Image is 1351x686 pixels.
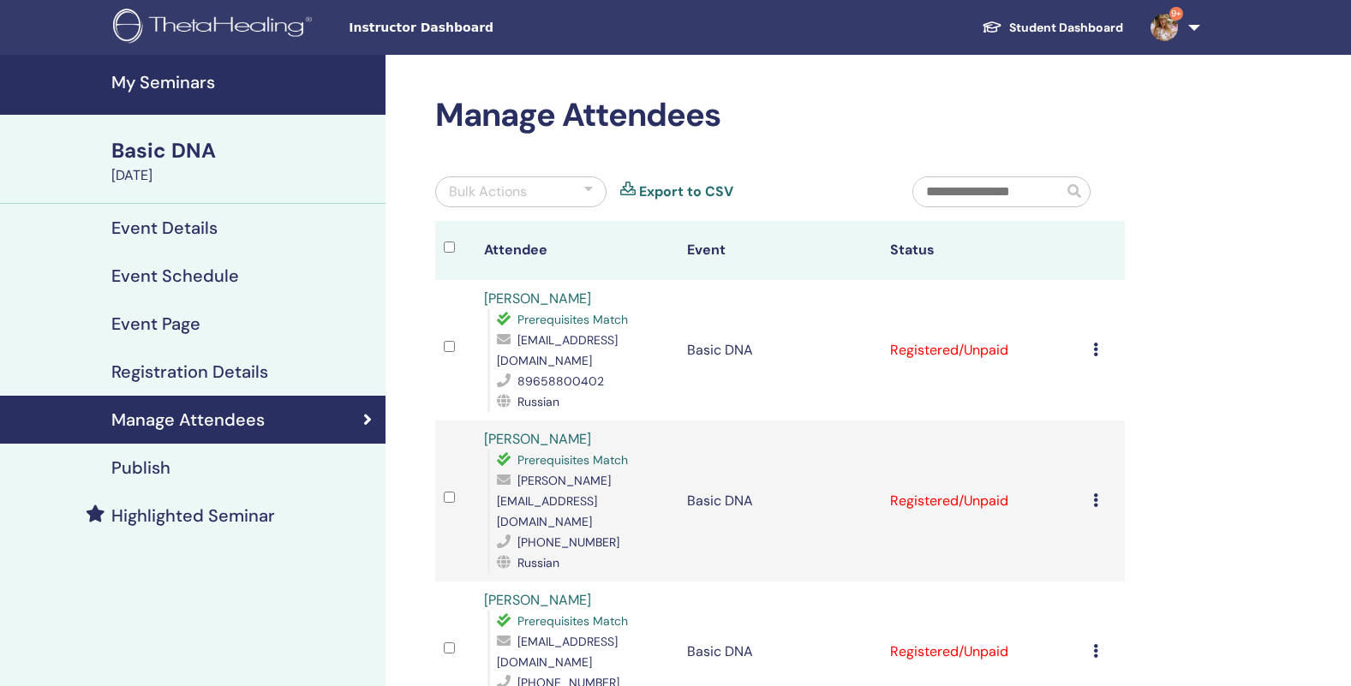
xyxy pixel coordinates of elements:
[1169,7,1183,21] span: 9+
[435,96,1125,135] h2: Manage Attendees
[497,634,618,670] span: [EMAIL_ADDRESS][DOMAIN_NAME]
[517,312,628,327] span: Prerequisites Match
[968,12,1137,44] a: Student Dashboard
[497,473,611,529] span: [PERSON_NAME][EMAIL_ADDRESS][DOMAIN_NAME]
[1151,14,1178,41] img: default.jpg
[517,534,619,550] span: [PHONE_NUMBER]
[111,72,375,92] h4: My Seminars
[111,313,200,334] h4: Event Page
[449,182,527,202] div: Bulk Actions
[101,136,386,186] a: Basic DNA[DATE]
[517,394,559,409] span: Russian
[484,289,591,307] a: [PERSON_NAME]
[982,20,1002,34] img: graduation-cap-white.svg
[111,409,265,430] h4: Manage Attendees
[517,373,604,389] span: 89658800402
[111,136,375,165] div: Basic DNA
[517,555,559,570] span: Russian
[484,591,591,609] a: [PERSON_NAME]
[497,332,618,368] span: [EMAIL_ADDRESS][DOMAIN_NAME]
[111,265,239,286] h4: Event Schedule
[349,19,606,37] span: Instructor Dashboard
[639,182,733,202] a: Export to CSV
[882,221,1085,280] th: Status
[111,505,275,526] h4: Highlighted Seminar
[517,613,628,629] span: Prerequisites Match
[111,165,375,186] div: [DATE]
[678,280,882,421] td: Basic DNA
[475,221,678,280] th: Attendee
[678,421,882,582] td: Basic DNA
[111,218,218,238] h4: Event Details
[111,457,170,478] h4: Publish
[484,430,591,448] a: [PERSON_NAME]
[678,221,882,280] th: Event
[111,361,268,382] h4: Registration Details
[113,9,318,47] img: logo.png
[517,452,628,468] span: Prerequisites Match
